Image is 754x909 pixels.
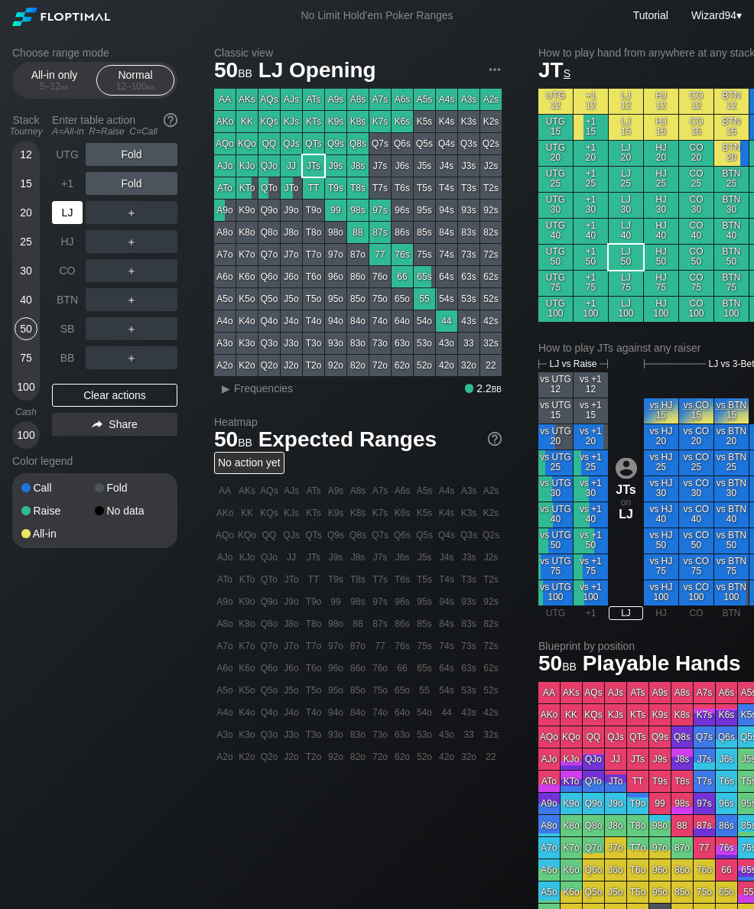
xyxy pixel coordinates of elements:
div: Cash [6,407,46,417]
div: Fold [95,482,168,493]
div: A8s [347,89,369,110]
div: Stack [6,108,46,143]
div: K6o [236,266,258,287]
div: A9s [325,89,346,110]
div: KQs [258,111,280,132]
div: J3s [458,155,479,177]
div: Clear actions [52,384,177,407]
div: KTs [303,111,324,132]
div: QJo [258,155,280,177]
div: CO 12 [679,89,713,114]
div: Q7o [258,244,280,265]
div: BTN 30 [714,193,749,218]
div: K2o [236,355,258,376]
div: LJ 20 [609,141,643,166]
img: icon-avatar.b40e07d9.svg [616,457,637,479]
div: HJ 25 [644,167,678,192]
div: KJs [281,111,302,132]
div: HJ 30 [644,193,678,218]
div: Q9s [325,133,346,154]
div: 100 [15,375,37,398]
div: No data [95,505,168,516]
div: 82o [347,355,369,376]
div: K4s [436,111,457,132]
div: AA [214,89,236,110]
div: 77 [369,244,391,265]
div: J3o [281,333,302,354]
div: 65o [392,288,413,310]
div: ＋ [86,201,177,224]
div: 72s [480,244,502,265]
div: K4o [236,310,258,332]
div: 50 [15,317,37,340]
div: 32s [480,333,502,354]
div: J7o [281,244,302,265]
div: ＋ [86,346,177,369]
div: LJ 25 [609,167,643,192]
div: BTN 12 [714,89,749,114]
div: T3s [458,177,479,199]
div: 85o [347,288,369,310]
div: Call [21,482,95,493]
div: KTo [236,177,258,199]
div: 53s [458,288,479,310]
div: Q9o [258,200,280,221]
div: 2.2 [465,382,502,394]
div: Q4o [258,310,280,332]
div: K5s [414,111,435,132]
div: 75s [414,244,435,265]
div: 30 [15,259,37,282]
div: T4o [303,310,324,332]
div: A5s [414,89,435,110]
div: +1 12 [574,89,608,114]
div: +1 100 [574,297,608,322]
span: JT [538,58,570,82]
div: UTG 12 [538,89,573,114]
div: JTs [303,155,324,177]
div: 85s [414,222,435,243]
img: share.864f2f62.svg [92,420,102,429]
div: 44 [436,310,457,332]
div: J4o [281,310,302,332]
div: QJs [281,133,302,154]
div: 54o [414,310,435,332]
div: CO 15 [679,115,713,140]
div: A6o [214,266,236,287]
div: JTo [281,177,302,199]
div: 63s [458,266,479,287]
div: No Limit Hold’em Poker Ranges [278,9,476,25]
div: SB [52,317,83,340]
div: T8o [303,222,324,243]
div: BTN 75 [714,271,749,296]
div: +1 [52,172,83,195]
div: HJ [52,230,83,253]
div: 82s [480,222,502,243]
div: vs +1 12 [574,372,608,398]
div: HJ 12 [644,89,678,114]
div: 42s [480,310,502,332]
div: 5 – 12 [22,81,86,92]
div: BTN 25 [714,167,749,192]
div: QTs [303,133,324,154]
div: 88 [347,222,369,243]
div: AJo [214,155,236,177]
div: CO 25 [679,167,713,192]
div: 86o [347,266,369,287]
img: help.32db89a4.svg [162,112,179,128]
div: 98o [325,222,346,243]
div: AQs [258,89,280,110]
div: vs UTG 12 [538,372,573,398]
div: K9s [325,111,346,132]
div: 33 [458,333,479,354]
div: Q6s [392,133,413,154]
div: Q8s [347,133,369,154]
div: 64s [436,266,457,287]
div: 100 [15,424,37,446]
div: 65s [414,266,435,287]
div: 92s [480,200,502,221]
div: 84o [347,310,369,332]
div: Raise [21,505,95,516]
span: 50 [212,59,255,84]
div: 84s [436,222,457,243]
div: T6s [392,177,413,199]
